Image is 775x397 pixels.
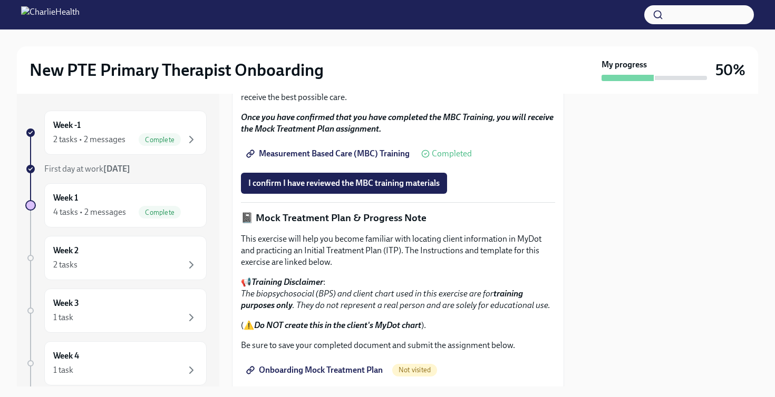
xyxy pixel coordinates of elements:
[44,164,130,174] span: First day at work
[432,150,472,158] span: Completed
[241,276,555,311] p: 📢 :
[30,59,324,81] h2: New PTE Primary Therapist Onboarding
[25,341,207,385] a: Week 41 task
[602,59,647,71] strong: My progress
[25,163,207,175] a: First day at work[DATE]
[251,277,323,287] strong: Training Disclaimer
[53,259,77,271] div: 2 tasks
[53,364,73,376] div: 1 task
[53,120,81,131] h6: Week -1
[392,366,437,374] span: Not visited
[53,192,78,204] h6: Week 1
[53,134,125,145] div: 2 tasks • 2 messages
[25,111,207,155] a: Week -12 tasks • 2 messagesComplete
[139,136,181,144] span: Complete
[241,211,555,225] p: 📓 Mock Treatment Plan & Progress Note
[254,320,421,330] strong: Do NOT create this in the client's MyDot chart
[248,365,383,375] span: Onboarding Mock Treatment Plan
[25,183,207,227] a: Week 14 tasks • 2 messagesComplete
[241,360,390,381] a: Onboarding Mock Treatment Plan
[139,209,181,216] span: Complete
[241,233,555,268] p: This exercise will help you become familiar with locating client information in MyDot and practic...
[241,289,550,310] em: The biopsychosocial (BPS) and client chart used in this exercise are for . They do not represent ...
[53,297,79,309] h6: Week 3
[248,178,440,188] span: I confirm I have reviewed the MBC training materials
[53,245,79,256] h6: Week 2
[248,148,410,159] span: Measurement Based Care (MBC) Training
[53,350,79,362] h6: Week 4
[715,61,745,80] h3: 50%
[21,6,80,23] img: CharlieHealth
[241,320,555,331] p: (⚠️ ).
[25,236,207,280] a: Week 22 tasks
[241,289,523,310] strong: training purposes only
[25,289,207,333] a: Week 31 task
[103,164,130,174] strong: [DATE]
[53,206,126,218] div: 4 tasks • 2 messages
[241,173,447,194] button: I confirm I have reviewed the MBC training materials
[241,340,555,351] p: Be sure to save your completed document and submit the assignment below.
[241,143,417,164] a: Measurement Based Care (MBC) Training
[241,112,554,134] strong: Once you have confirmed that you have completed the MBC Training, you will receive the Mock Treat...
[53,312,73,323] div: 1 task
